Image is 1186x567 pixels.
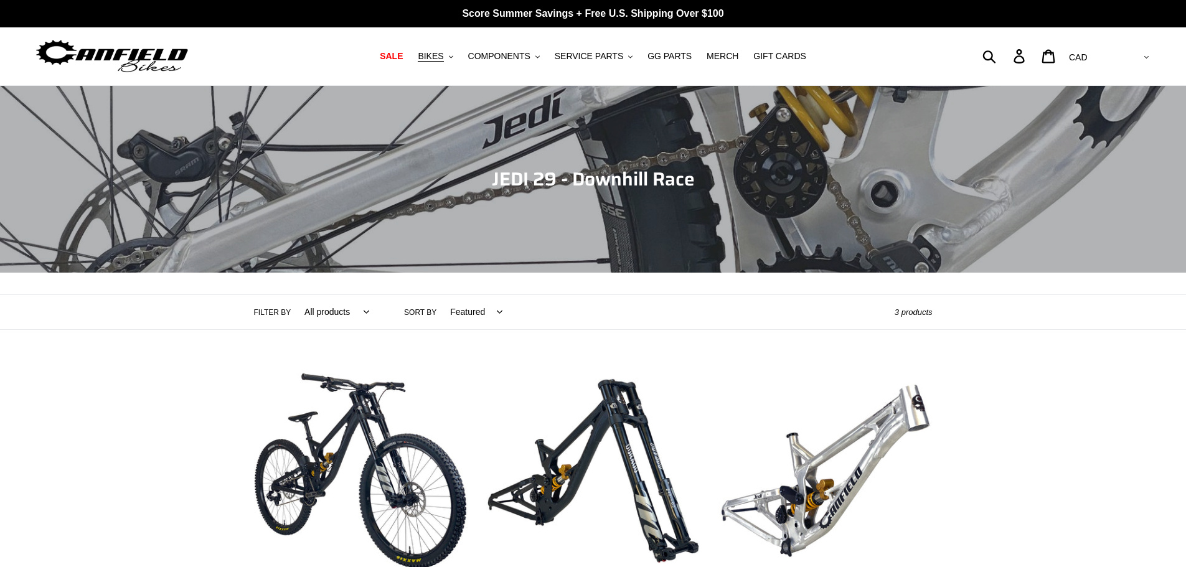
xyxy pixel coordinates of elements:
span: COMPONENTS [468,51,530,62]
a: MERCH [700,48,745,65]
span: MERCH [707,51,738,62]
span: GIFT CARDS [753,51,806,62]
label: Sort by [404,307,436,318]
img: Canfield Bikes [34,37,190,76]
span: SALE [380,51,403,62]
span: JEDI 29 - Downhill Race [492,164,695,194]
span: GG PARTS [647,51,692,62]
button: COMPONENTS [462,48,546,65]
span: 3 products [895,307,933,317]
button: SERVICE PARTS [548,48,639,65]
label: Filter by [254,307,291,318]
a: GIFT CARDS [747,48,812,65]
a: SALE [374,48,409,65]
button: BIKES [412,48,459,65]
a: GG PARTS [641,48,698,65]
input: Search [989,42,1021,70]
span: BIKES [418,51,443,62]
span: SERVICE PARTS [555,51,623,62]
